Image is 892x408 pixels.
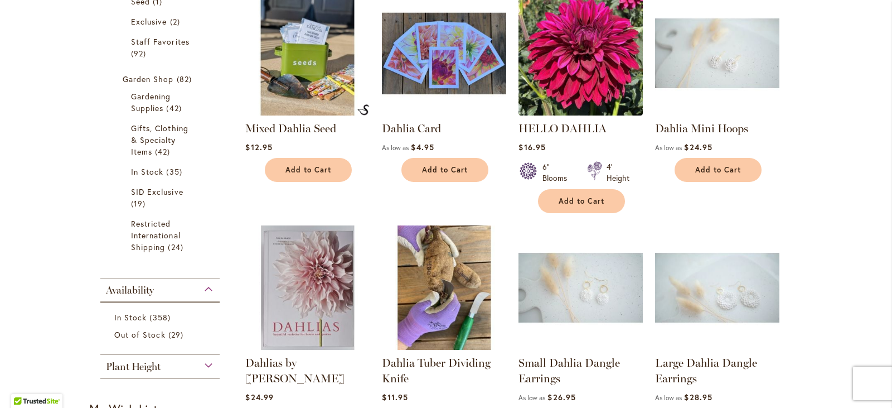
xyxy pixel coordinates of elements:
[655,342,779,352] a: Large Dahlia Dangle Earrings
[106,284,154,296] span: Availability
[547,392,575,402] span: $26.95
[155,146,173,157] span: 42
[655,356,757,385] a: Large Dahlia Dangle Earrings
[382,107,506,118] a: Group shot of Dahlia Cards
[655,225,779,350] img: Large Dahlia Dangle Earrings
[131,218,192,253] a: Restricted International Shipping
[131,16,192,27] a: Exclusive
[168,241,186,253] span: 24
[114,311,209,323] a: In Stock 358
[168,329,186,340] span: 29
[123,73,200,85] a: Garden Shop
[170,16,183,27] span: 2
[518,122,607,135] a: HELLO DAHLIA
[655,122,748,135] a: Dahlia Mini Hoops
[401,158,488,182] button: Add to Cart
[114,329,166,340] span: Out of Stock
[538,189,625,213] button: Add to Cart
[695,165,741,175] span: Add to Cart
[655,393,682,402] span: As low as
[265,158,352,182] button: Add to Cart
[655,143,682,152] span: As low as
[131,36,192,59] a: Staff Favorites
[131,186,192,209] a: SID Exclusive
[518,225,643,350] img: Small Dahlia Dangle Earrings
[131,47,149,59] span: 92
[131,16,167,27] span: Exclusive
[131,91,171,113] span: Gardening Supplies
[518,356,620,385] a: Small Dahlia Dangle Earrings
[559,196,604,206] span: Add to Cart
[684,142,712,152] span: $24.95
[518,342,643,352] a: Small Dahlia Dangle Earrings
[131,198,148,209] span: 19
[245,342,370,352] a: Dahlias by Naomi Slade - FRONT
[245,356,345,385] a: Dahlias by [PERSON_NAME]
[382,122,441,135] a: Dahlia Card
[411,142,434,152] span: $4.95
[131,90,192,114] a: Gardening Supplies
[131,122,192,157] a: Gifts, Clothing &amp; Specialty Items
[149,311,173,323] span: 358
[518,393,545,402] span: As low as
[245,122,336,135] a: Mixed Dahlia Seed
[675,158,762,182] button: Add to Cart
[382,392,408,402] span: $11.95
[285,165,331,175] span: Add to Cart
[382,143,409,152] span: As low as
[357,104,370,116] img: Mixed Dahlia Seed
[422,165,468,175] span: Add to Cart
[106,361,161,373] span: Plant Height
[166,166,185,177] span: 35
[607,161,629,184] div: 4' Height
[245,142,272,152] span: $12.95
[131,166,192,177] a: In Stock
[684,392,712,402] span: $28.95
[131,123,188,157] span: Gifts, Clothing & Specialty Items
[245,392,273,402] span: $24.99
[123,74,174,84] span: Garden Shop
[114,329,209,340] a: Out of Stock 29
[131,166,163,177] span: In Stock
[655,107,779,118] a: Dahlia Mini Hoops
[177,73,195,85] span: 82
[131,186,183,197] span: SID Exclusive
[382,225,506,350] img: Dahlia Tuber Dividing Knife
[8,368,40,400] iframe: Launch Accessibility Center
[114,312,147,323] span: In Stock
[131,218,181,252] span: Restricted International Shipping
[382,342,506,352] a: Dahlia Tuber Dividing Knife
[518,107,643,118] a: Hello Dahlia
[542,161,574,184] div: 6" Blooms
[382,356,491,385] a: Dahlia Tuber Dividing Knife
[518,142,545,152] span: $16.95
[245,107,370,118] a: Mixed Dahlia Seed Mixed Dahlia Seed
[245,225,370,350] img: Dahlias by Naomi Slade - FRONT
[131,36,190,47] span: Staff Favorites
[166,102,184,114] span: 42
